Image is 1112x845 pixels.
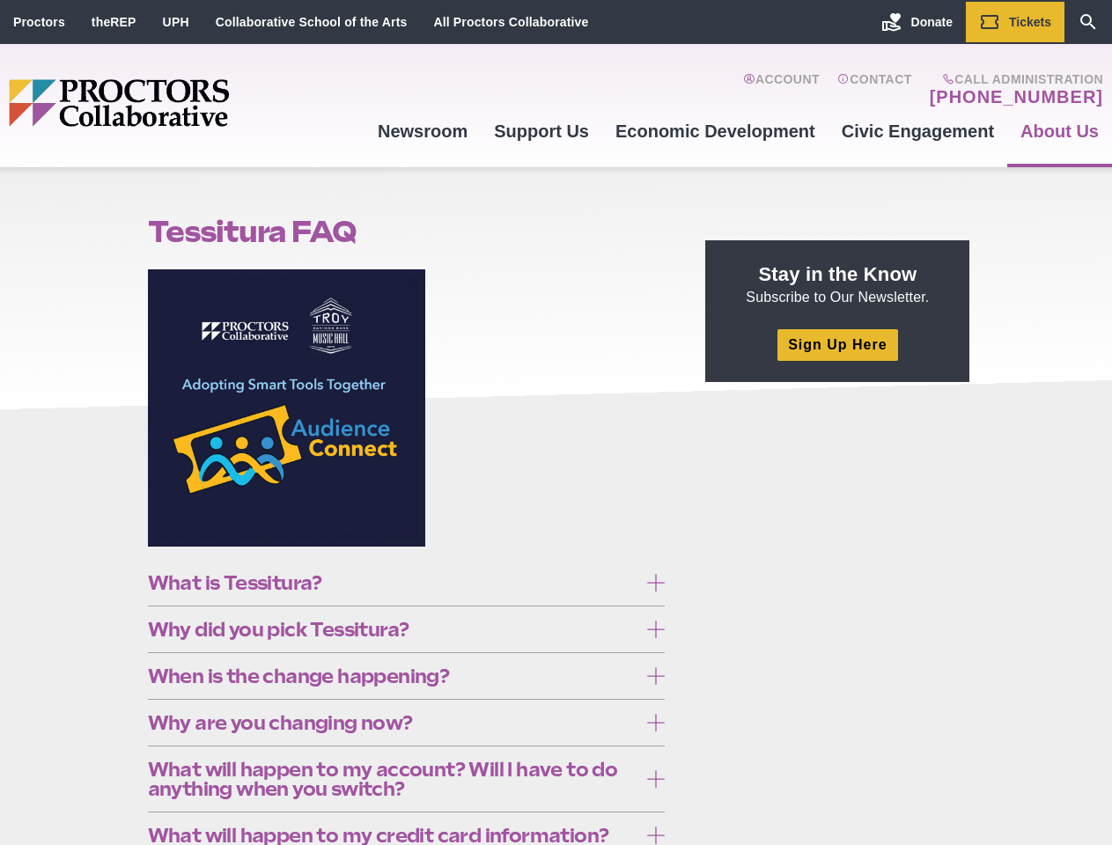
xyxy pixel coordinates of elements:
span: Call Administration [924,72,1103,86]
span: What will happen to my credit card information? [148,826,638,845]
a: UPH [163,15,189,29]
h1: Tessitura FAQ [148,215,666,248]
a: Sign Up Here [777,329,897,360]
a: Search [1064,2,1112,42]
a: Civic Engagement [828,107,1007,155]
a: Support Us [481,107,602,155]
a: Economic Development [602,107,828,155]
span: What will happen to my account? Will I have to do anything when you switch? [148,760,638,798]
span: When is the change happening? [148,666,638,686]
a: theREP [92,15,136,29]
a: Collaborative School of the Arts [216,15,408,29]
span: Donate [911,15,953,29]
a: Proctors [13,15,65,29]
a: About Us [1007,107,1112,155]
a: Tickets [966,2,1064,42]
a: Account [743,72,820,107]
span: Why are you changing now? [148,713,638,732]
a: Contact [837,72,912,107]
p: Subscribe to Our Newsletter. [726,261,948,307]
span: Tickets [1009,15,1051,29]
a: [PHONE_NUMBER] [930,86,1103,107]
span: What is Tessitura? [148,573,638,592]
strong: Stay in the Know [759,263,917,285]
img: Proctors logo [9,79,365,127]
a: All Proctors Collaborative [433,15,588,29]
span: Why did you pick Tessitura? [148,620,638,639]
a: Donate [868,2,966,42]
a: Newsroom [365,107,481,155]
